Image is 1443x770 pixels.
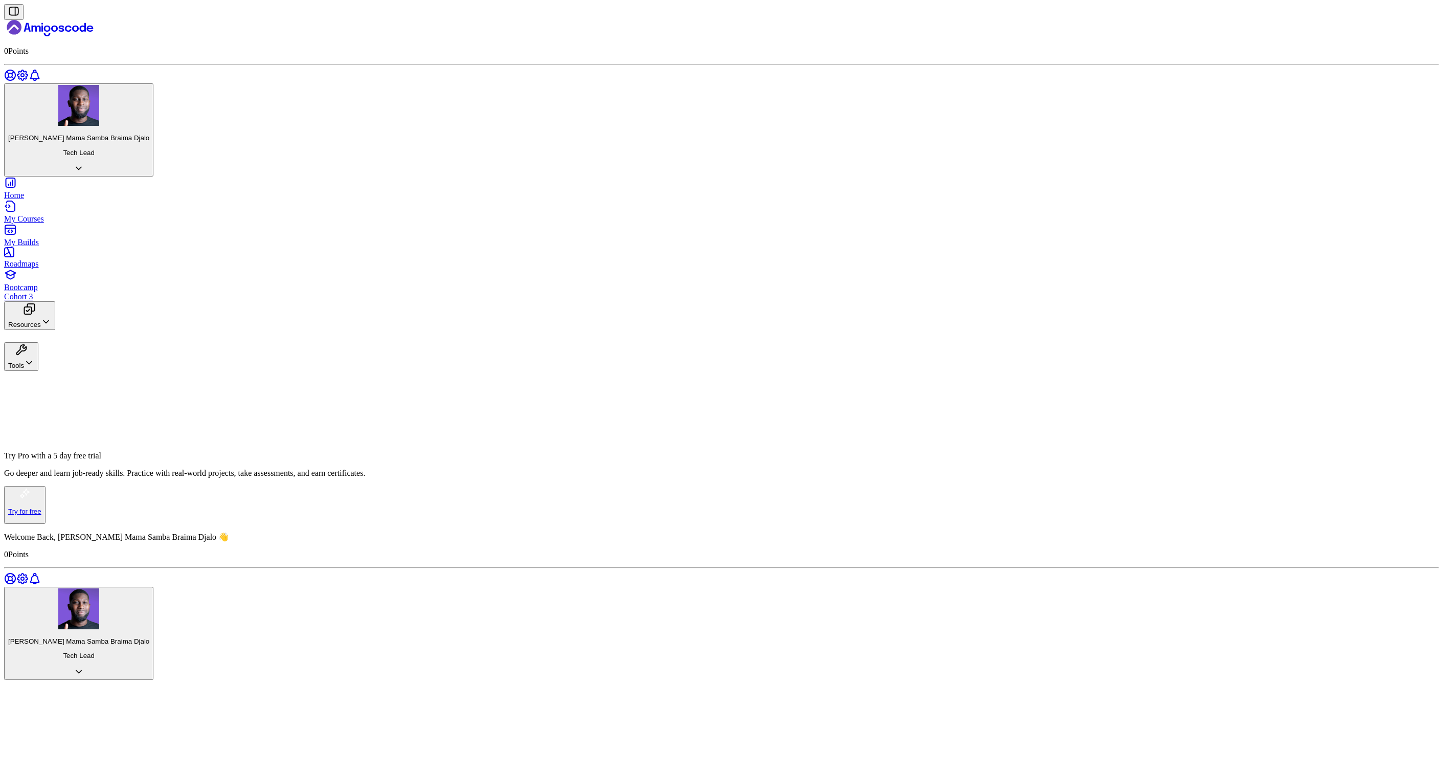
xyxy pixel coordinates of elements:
[4,29,96,38] a: Landing page
[4,301,55,330] button: Resources
[4,250,1439,269] a: roadmaps
[58,85,99,126] img: user profile image
[4,83,153,177] button: user profile image[PERSON_NAME] Mama Samba Braima DjaloTech Lead
[4,259,1439,269] div: Roadmaps
[4,292,33,301] span: Cohort 3
[4,229,1439,247] a: builds
[4,47,1439,56] p: 0 Points
[4,238,1439,247] div: My Builds
[8,149,149,157] p: Tech Lead
[4,191,1439,200] div: Home
[4,214,1439,224] div: My Courses
[4,205,1439,224] a: courses
[4,274,1439,301] a: bootcamp
[4,283,1439,301] div: Bootcamp
[8,317,51,328] div: Resources
[8,134,149,142] p: [PERSON_NAME] Mama Samba Braima Djalo
[4,182,1439,200] a: home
